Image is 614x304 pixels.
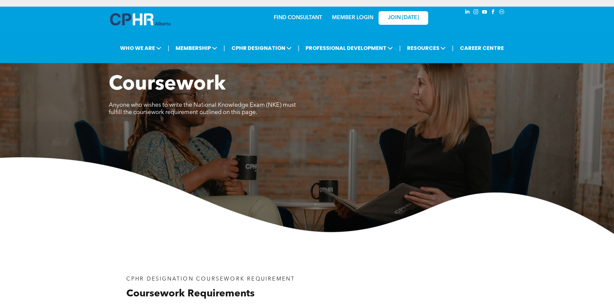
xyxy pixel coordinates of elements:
[472,8,480,17] a: instagram
[126,277,295,282] span: CPHR DESIGNATION COURSEWORK REQUIREMENT
[304,42,395,54] span: PROFESSIONAL DEVELOPMENT
[126,289,255,299] span: Coursework Requirements
[464,8,471,17] a: linkedin
[388,15,419,21] span: JOIN [DATE]
[109,102,296,115] span: Anyone who wishes to write the National Knowledge Exam (NKE) must fulfill the coursework requirem...
[174,42,219,54] span: MEMBERSHIP
[168,41,169,55] li: |
[399,41,401,55] li: |
[229,42,294,54] span: CPHR DESIGNATION
[498,8,506,17] a: Social network
[379,11,428,25] a: JOIN [DATE]
[332,15,373,20] a: MEMBER LOGIN
[274,15,322,20] a: FIND CONSULTANT
[109,75,226,95] span: Coursework
[298,41,300,55] li: |
[481,8,488,17] a: youtube
[118,42,163,54] span: WHO WE ARE
[490,8,497,17] a: facebook
[110,13,170,25] img: A blue and white logo for cp alberta
[224,41,225,55] li: |
[452,41,454,55] li: |
[458,42,506,54] a: CAREER CENTRE
[405,42,448,54] span: RESOURCES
